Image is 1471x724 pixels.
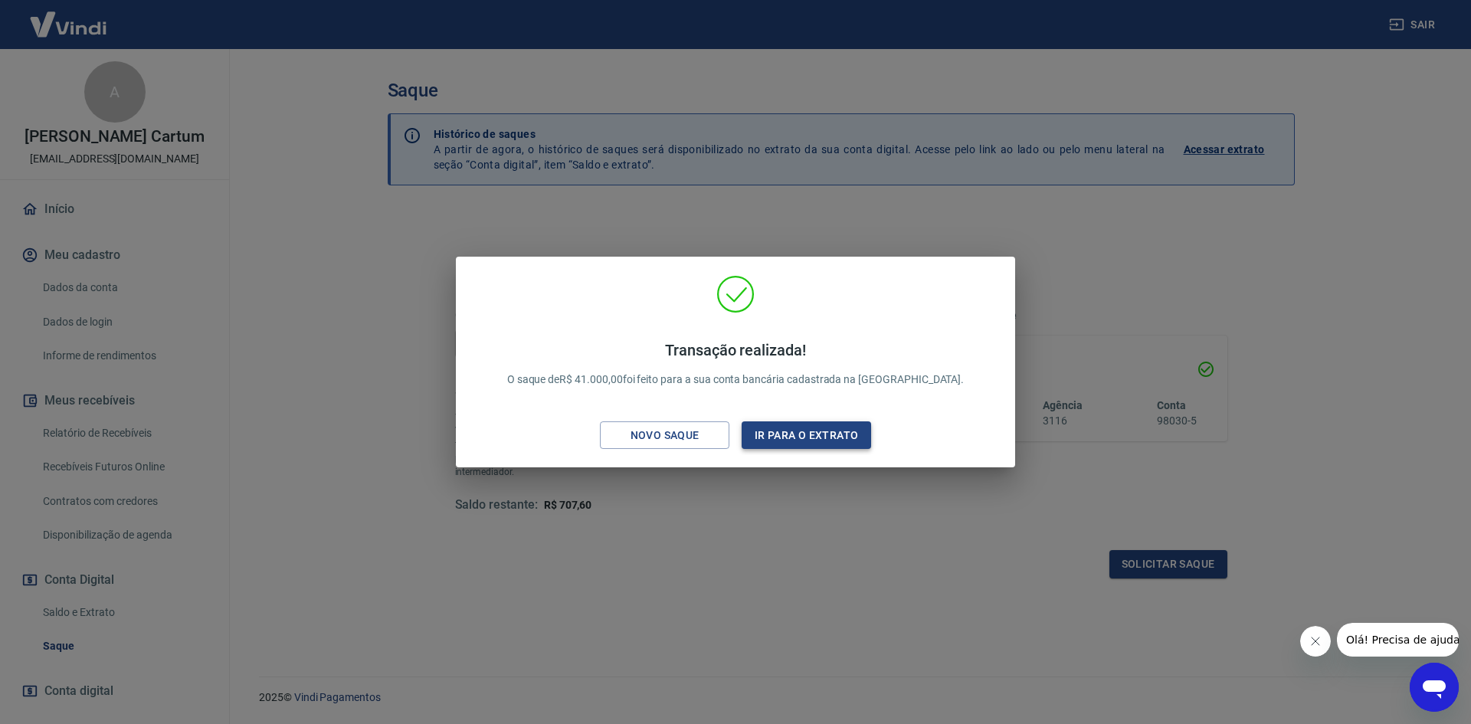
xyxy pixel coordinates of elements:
[600,421,729,450] button: Novo saque
[1300,626,1331,657] iframe: Fechar mensagem
[1337,623,1459,657] iframe: Mensagem da empresa
[507,341,965,388] p: O saque de R$ 41.000,00 foi feito para a sua conta bancária cadastrada na [GEOGRAPHIC_DATA].
[507,341,965,359] h4: Transação realizada!
[612,426,718,445] div: Novo saque
[742,421,871,450] button: Ir para o extrato
[1410,663,1459,712] iframe: Botão para abrir a janela de mensagens
[9,11,129,23] span: Olá! Precisa de ajuda?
